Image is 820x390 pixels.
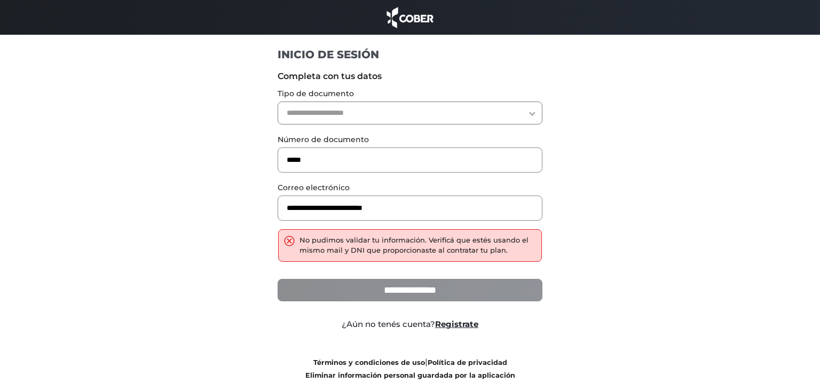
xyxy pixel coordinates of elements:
div: No pudimos validar tu información. Verificá que estés usando el mismo mail y DNI que proporcionas... [299,235,537,256]
h1: INICIO DE SESIÓN [278,48,543,61]
img: cober_marca.png [384,5,436,29]
label: Correo electrónico [278,182,543,193]
a: Eliminar información personal guardada por la aplicación [305,371,515,379]
label: Completa con tus datos [278,70,543,83]
label: Número de documento [278,134,543,145]
label: Tipo de documento [278,88,543,99]
div: ¿Aún no tenés cuenta? [270,318,551,331]
div: | [270,356,551,381]
a: Términos y condiciones de uso [313,358,425,366]
a: Registrate [435,319,478,329]
a: Política de privacidad [428,358,507,366]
